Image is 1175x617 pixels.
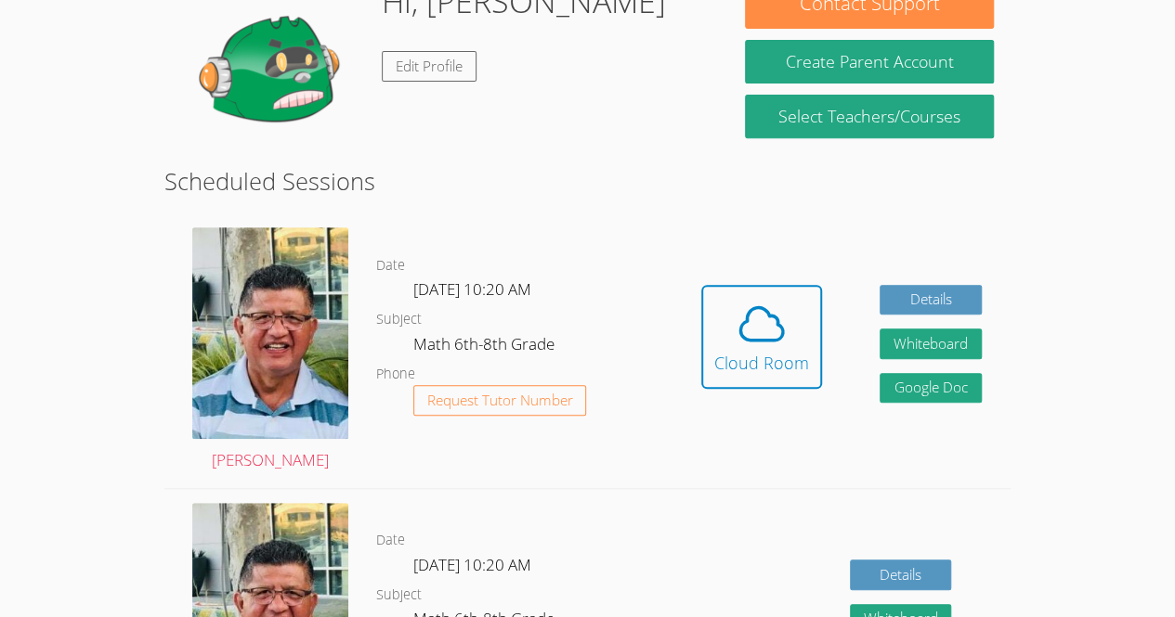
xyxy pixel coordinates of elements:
[850,559,952,590] a: Details
[745,40,993,84] button: Create Parent Account
[701,285,822,389] button: Cloud Room
[427,393,573,407] span: Request Tutor Number
[413,278,531,300] span: [DATE] 10:20 AM
[376,529,405,552] dt: Date
[376,308,422,331] dt: Subject
[413,331,558,363] dd: Math 6th-8th Grade
[880,373,982,404] a: Google Doc
[164,163,1011,199] h2: Scheduled Sessions
[376,363,415,386] dt: Phone
[382,51,477,82] a: Edit Profile
[880,285,982,315] a: Details
[413,385,587,416] button: Request Tutor Number
[880,328,982,359] button: Whiteboard
[745,95,993,138] a: Select Teachers/Courses
[413,554,531,575] span: [DATE] 10:20 AM
[192,227,348,473] a: [PERSON_NAME]
[376,254,405,277] dt: Date
[714,350,809,376] div: Cloud Room
[192,227,348,439] img: avatar.png
[376,584,422,607] dt: Subject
